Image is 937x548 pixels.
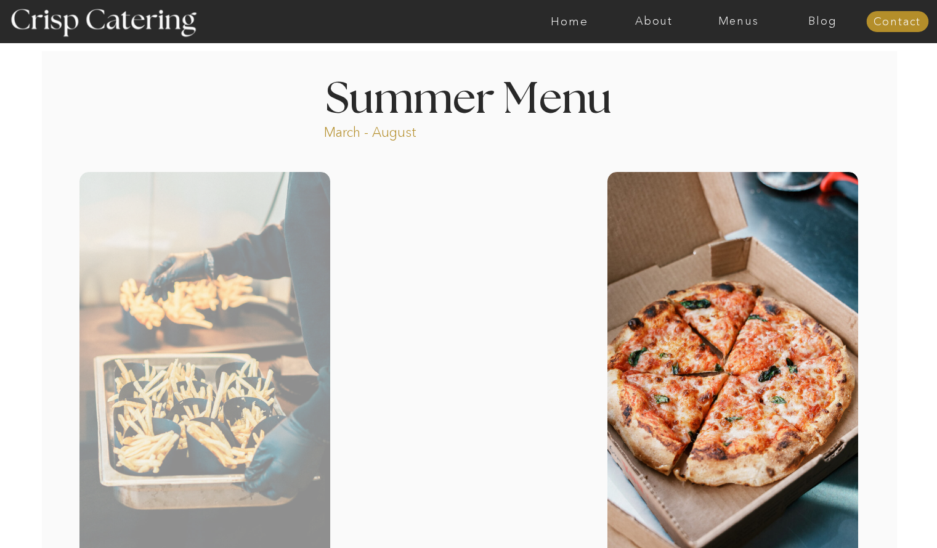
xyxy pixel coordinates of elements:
[612,15,696,28] a: About
[781,15,865,28] a: Blog
[298,78,640,115] h1: Summer Menu
[527,15,612,28] a: Home
[866,16,928,28] a: Contact
[324,123,493,137] p: March - August
[696,15,781,28] a: Menus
